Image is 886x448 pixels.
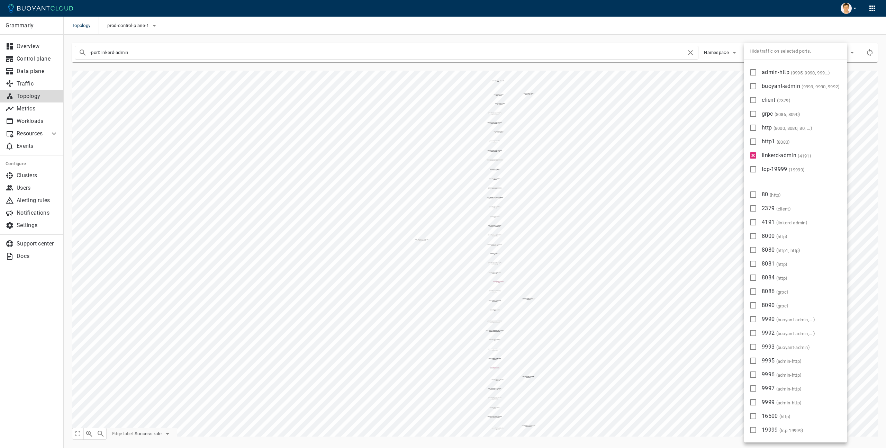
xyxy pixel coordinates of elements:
span: ( ) [802,84,840,89]
span: ( ) [789,167,805,172]
span: ( ) [776,400,802,405]
span: admin-http [762,69,830,75]
span: buoyant-admin, admin-http [778,331,813,337]
span: ( ) [775,111,801,117]
span: ( ) [776,344,810,350]
span: 9995 [762,357,802,364]
span: 8000 [762,233,787,239]
span: ( ) [776,358,802,364]
span: admin-http [778,386,800,392]
span: ( ) [777,98,790,103]
span: ( ) [777,139,790,144]
span: 9990 [762,316,815,322]
span: ( ) [779,414,791,419]
span: http [778,262,786,267]
span: ( ) [776,206,791,211]
span: ( ) [774,125,813,131]
span: 8084 [762,274,787,281]
span: 8080 [762,247,800,253]
span: ( ) [791,70,830,75]
span: ( ) [776,386,802,391]
span: 9997 [762,385,802,392]
span: admin-http [778,400,800,406]
span: linkerd-admin [778,220,806,226]
span: ( ) [776,303,789,308]
span: ( ) [776,234,788,239]
span: 8081 [762,260,787,267]
span: 8080 [778,140,788,145]
span: 8090 [762,302,788,308]
span: ( ) [776,317,815,322]
span: 19999 [790,167,803,173]
span: 9999 [762,399,802,405]
span: ( ) [776,261,788,267]
span: ( ) [776,220,808,225]
span: 4191 [799,153,810,159]
span: ( ) [776,289,789,294]
span: buoyant-admin, admin-http [778,317,813,323]
span: http [778,276,786,281]
span: http [762,124,812,131]
span: 9995, 9990, 9996, 9997, 9992, 9999 [793,70,828,76]
span: 2379 [762,205,791,212]
span: 9992 [762,330,815,336]
span: admin-http [778,359,800,364]
span: http1 [762,138,790,145]
span: 8086 [762,288,788,295]
span: 19999 [762,427,803,433]
span: client [778,206,789,212]
span: 8000, 8080, 80, 16500, 8081, 8084 [775,126,811,131]
span: grpc [762,110,800,117]
span: grpc [778,303,787,309]
span: 16500 [762,413,791,419]
span: 9993, 9990, 9992 [803,84,838,90]
span: 4191 [762,219,807,225]
span: http1, http [778,248,798,253]
span: Hide traffic on selected ports. [744,43,847,60]
span: 9993 [762,343,810,350]
span: admin-http [778,373,800,378]
span: tcp-19999 [762,166,805,172]
span: 80 [762,191,781,198]
span: grpc [778,289,787,295]
span: http [771,192,779,198]
span: linkerd-admin [762,152,811,159]
span: ( ) [776,372,802,377]
span: 8086, 8090 [776,112,798,117]
span: client [762,97,790,103]
span: 2379 [778,98,788,104]
span: ( ) [798,153,811,158]
span: buoyant-admin [762,83,840,89]
span: 9996 [762,371,802,378]
span: tcp-19999 [781,428,802,433]
span: buoyant-admin [778,345,808,350]
span: ( ) [770,192,781,197]
span: http [781,414,789,420]
span: ( ) [779,428,803,433]
span: ( ) [776,248,801,253]
span: ( ) [776,331,815,336]
span: ( ) [776,275,788,280]
span: http [778,234,786,240]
